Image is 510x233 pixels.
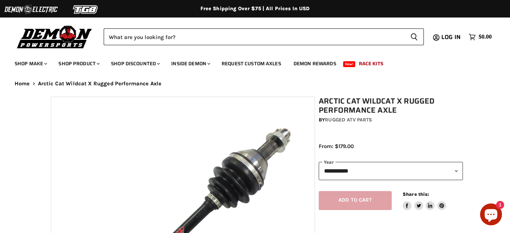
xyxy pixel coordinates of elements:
[15,81,30,87] a: Home
[319,143,354,149] span: From: $179.00
[403,191,429,197] span: Share this:
[288,56,342,71] a: Demon Rewards
[319,97,463,115] h1: Arctic Cat Wildcat X Rugged Performance Axle
[58,3,113,16] img: TGB Logo 2
[104,28,424,45] form: Product
[166,56,215,71] a: Inside Demon
[465,32,495,42] a: $0.00
[353,56,389,71] a: Race Kits
[38,81,162,87] span: Arctic Cat Wildcat X Rugged Performance Axle
[106,56,164,71] a: Shop Discounted
[9,56,51,71] a: Shop Make
[104,28,404,45] input: Search
[325,117,372,123] a: Rugged ATV Parts
[319,116,463,124] div: by
[403,191,446,210] aside: Share this:
[479,34,492,40] span: $0.00
[438,34,465,40] a: Log in
[4,3,58,16] img: Demon Electric Logo 2
[9,53,490,71] ul: Main menu
[15,24,95,50] img: Demon Powersports
[478,203,504,227] inbox-online-store-chat: Shopify online store chat
[441,32,461,42] span: Log in
[404,28,424,45] button: Search
[319,162,463,180] select: year
[343,61,356,67] span: New!
[53,56,104,71] a: Shop Product
[216,56,287,71] a: Request Custom Axles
